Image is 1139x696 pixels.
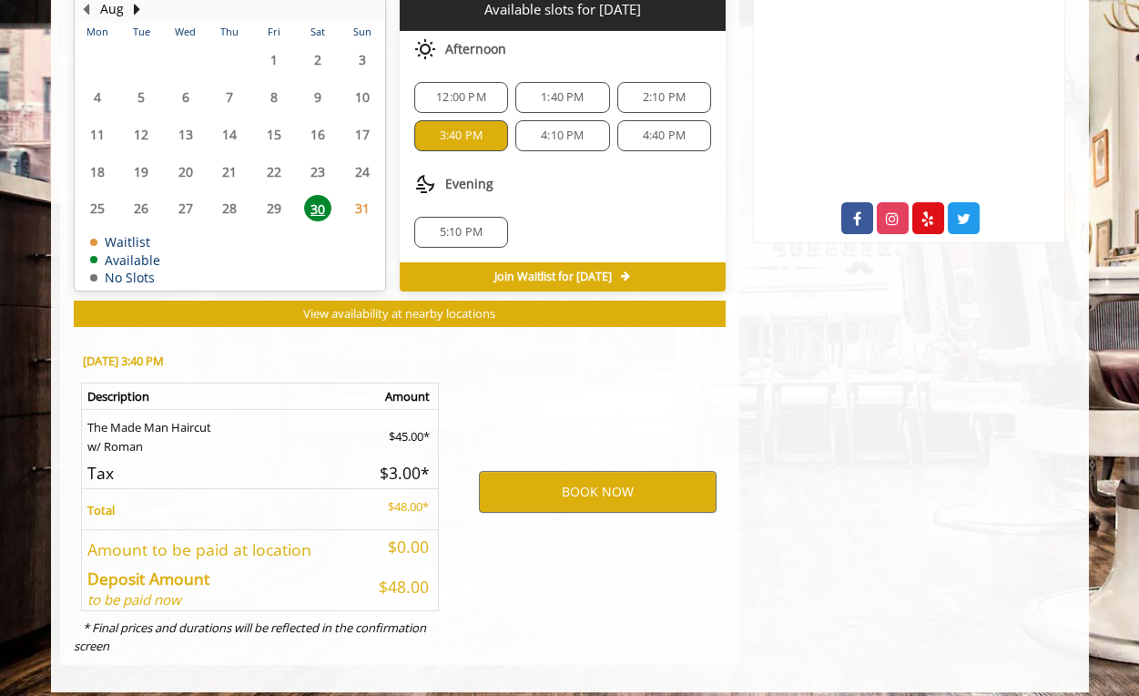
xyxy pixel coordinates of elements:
span: Evening [445,177,493,191]
img: afternoon slots [414,38,436,60]
h5: Amount to be paid at location [87,541,353,558]
span: View availability at nearby locations [303,305,495,322]
img: evening slots [414,173,436,195]
span: Join Waitlist for [DATE] [494,270,612,284]
div: 4:10 PM [515,120,609,151]
span: 12:00 PM [436,90,486,105]
th: Thu [208,23,251,41]
b: [DATE] 3:40 PM [83,353,164,369]
td: No Slots [90,271,160,284]
b: Description [87,388,149,404]
td: The Made Man Haircut w/ Roman [81,409,361,455]
th: Tue [119,23,163,41]
span: 4:10 PM [541,128,584,143]
div: 1:40 PM [515,82,609,113]
th: Wed [163,23,207,41]
p: $48.00* [367,497,429,517]
span: 2:10 PM [643,90,686,105]
span: 31 [349,195,376,221]
button: View availability at nearby locations [74,301,727,327]
i: to be paid now [87,590,181,609]
b: Amount [385,388,430,404]
td: Select day31 [340,190,384,228]
span: 3:40 PM [440,128,483,143]
b: Deposit Amount [87,568,209,589]
span: 30 [304,195,331,221]
th: Sun [340,23,384,41]
div: 12:00 PM [414,82,508,113]
h5: Tax [87,465,353,482]
span: Afternoon [445,42,506,56]
div: 3:40 PM [414,120,508,151]
div: 5:10 PM [414,217,508,248]
h5: $0.00 [367,538,429,556]
th: Sat [296,23,340,41]
p: Available slots for [DATE] [407,2,718,17]
button: BOOK NOW [479,471,717,513]
h5: $48.00 [367,578,429,596]
td: $45.00* [361,409,439,455]
span: 5:10 PM [440,225,483,240]
h5: $3.00* [367,465,429,482]
th: Mon [76,23,119,41]
span: 1:40 PM [541,90,584,105]
div: 4:40 PM [617,120,711,151]
div: 2:10 PM [617,82,711,113]
span: 4:40 PM [643,128,686,143]
th: Fri [251,23,295,41]
b: Total [87,502,115,518]
td: Available [90,253,160,267]
td: Select day30 [296,190,340,228]
i: * Final prices and durations will be reflected in the confirmation screen [74,619,426,655]
td: Waitlist [90,235,160,249]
